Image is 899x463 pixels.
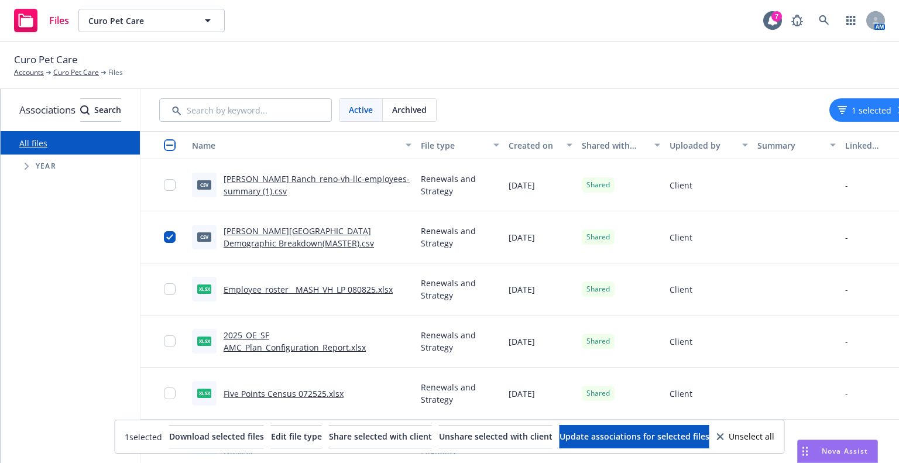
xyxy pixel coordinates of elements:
[509,387,535,400] span: [DATE]
[670,335,692,348] span: Client
[771,11,782,22] div: 7
[164,335,176,347] input: Toggle Row Selected
[108,67,123,78] span: Files
[271,425,322,448] button: Edit file type
[88,15,190,27] span: Curo Pet Care
[197,337,211,345] span: xlsx
[169,425,264,448] button: Download selected files
[577,131,665,159] button: Shared with client
[822,446,868,456] span: Nova Assist
[197,232,211,241] span: csv
[329,425,432,448] button: Share selected with client
[509,179,535,191] span: [DATE]
[159,98,332,122] input: Search by keyword...
[670,283,692,296] span: Client
[224,284,393,295] a: Employee_roster__MASH_VH_LP 080825.xlsx
[1,155,140,178] div: Tree Example
[785,9,809,32] a: Report a Bug
[224,330,366,353] a: 2025_OE_SF AMC_Plan_Configuration_Report.xlsx
[670,179,692,191] span: Client
[80,99,121,121] div: Search
[757,139,823,152] div: Summary
[392,104,427,116] span: Archived
[421,225,499,249] span: Renewals and Strategy
[753,131,840,159] button: Summary
[421,277,499,301] span: Renewals and Strategy
[49,16,69,25] span: Files
[845,387,848,400] div: -
[586,336,610,347] span: Shared
[421,329,499,354] span: Renewals and Strategy
[187,131,416,159] button: Name
[421,139,486,152] div: File type
[78,9,225,32] button: Curo Pet Care
[716,425,775,448] button: Unselect all
[53,67,99,78] a: Curo Pet Care
[586,180,610,190] span: Shared
[838,104,891,116] button: 1 selected
[509,335,535,348] span: [DATE]
[670,231,692,243] span: Client
[80,98,121,122] button: SearchSearch
[582,139,647,152] div: Shared with client
[224,173,410,197] a: [PERSON_NAME] Ranch_reno-vh-llc-employees-summary (1).csv
[560,425,709,448] button: Update associations for selected files
[224,225,374,249] a: [PERSON_NAME][GEOGRAPHIC_DATA] Demographic Breakdown(MASTER).csv
[271,431,322,442] span: Edit file type
[416,131,504,159] button: File type
[19,138,47,149] a: All files
[125,431,162,443] span: 1 selected
[9,4,74,37] a: Files
[164,231,176,243] input: Toggle Row Selected
[586,388,610,399] span: Shared
[164,179,176,191] input: Toggle Row Selected
[845,283,848,296] div: -
[169,431,264,442] span: Download selected files
[504,131,577,159] button: Created on
[197,180,211,189] span: csv
[845,231,848,243] div: -
[797,440,878,463] button: Nova Assist
[19,102,76,118] span: Associations
[421,381,499,406] span: Renewals and Strategy
[421,173,499,197] span: Renewals and Strategy
[845,335,848,348] div: -
[509,283,535,296] span: [DATE]
[224,388,344,399] a: Five Points Census 072525.xlsx
[845,179,848,191] div: -
[665,131,753,159] button: Uploaded by
[509,231,535,243] span: [DATE]
[192,139,399,152] div: Name
[14,67,44,78] a: Accounts
[14,52,78,67] span: Curo Pet Care
[586,232,610,242] span: Shared
[80,105,90,115] svg: Search
[798,440,812,462] div: Drag to move
[670,139,735,152] div: Uploaded by
[509,139,560,152] div: Created on
[560,431,709,442] span: Update associations for selected files
[329,431,432,442] span: Share selected with client
[164,387,176,399] input: Toggle Row Selected
[349,104,373,116] span: Active
[586,284,610,294] span: Shared
[197,389,211,397] span: xlsx
[164,139,176,151] input: Select all
[670,387,692,400] span: Client
[197,284,211,293] span: xlsx
[729,433,774,441] span: Unselect all
[439,425,553,448] button: Unshare selected with client
[164,283,176,295] input: Toggle Row Selected
[812,9,836,32] a: Search
[36,163,56,170] span: Year
[439,431,553,442] span: Unshare selected with client
[839,9,863,32] a: Switch app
